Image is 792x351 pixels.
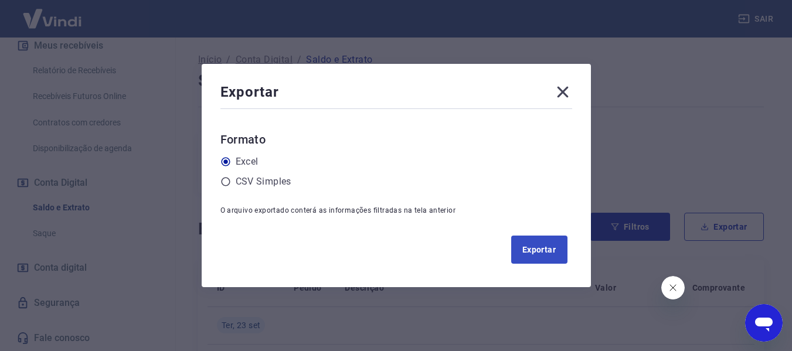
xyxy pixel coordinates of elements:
span: Olá! Precisa de ajuda? [7,8,98,18]
iframe: Botão para abrir a janela de mensagens [745,304,783,342]
iframe: Fechar mensagem [661,276,685,299]
label: Excel [236,155,259,169]
span: O arquivo exportado conterá as informações filtradas na tela anterior [220,206,456,214]
div: Exportar [220,83,572,106]
h6: Formato [220,130,572,149]
button: Exportar [511,236,567,264]
label: CSV Simples [236,175,291,189]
